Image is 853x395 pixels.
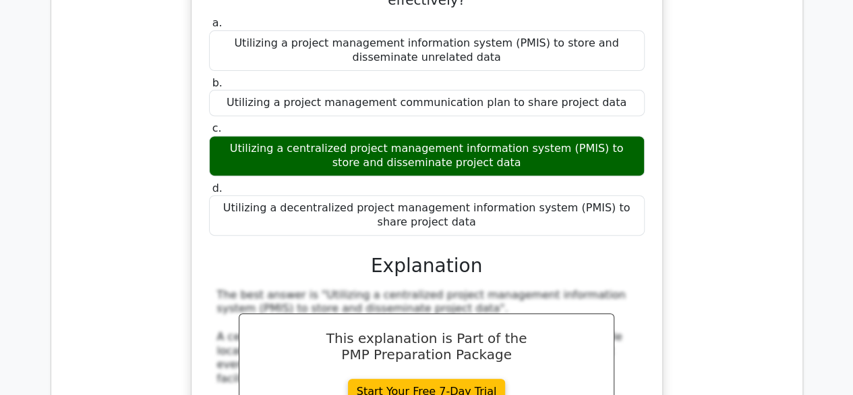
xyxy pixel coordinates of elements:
[212,122,222,134] span: c.
[209,136,645,176] div: Utilizing a centralized project management information system (PMIS) to store and disseminate pro...
[212,16,223,29] span: a.
[212,182,223,194] span: d.
[217,255,637,278] h3: Explanation
[209,90,645,116] div: Utilizing a project management communication plan to share project data
[212,76,223,89] span: b.
[209,195,645,236] div: Utilizing a decentralized project management information system (PMIS) to share project data
[209,30,645,71] div: Utilizing a project management information system (PMIS) to store and disseminate unrelated data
